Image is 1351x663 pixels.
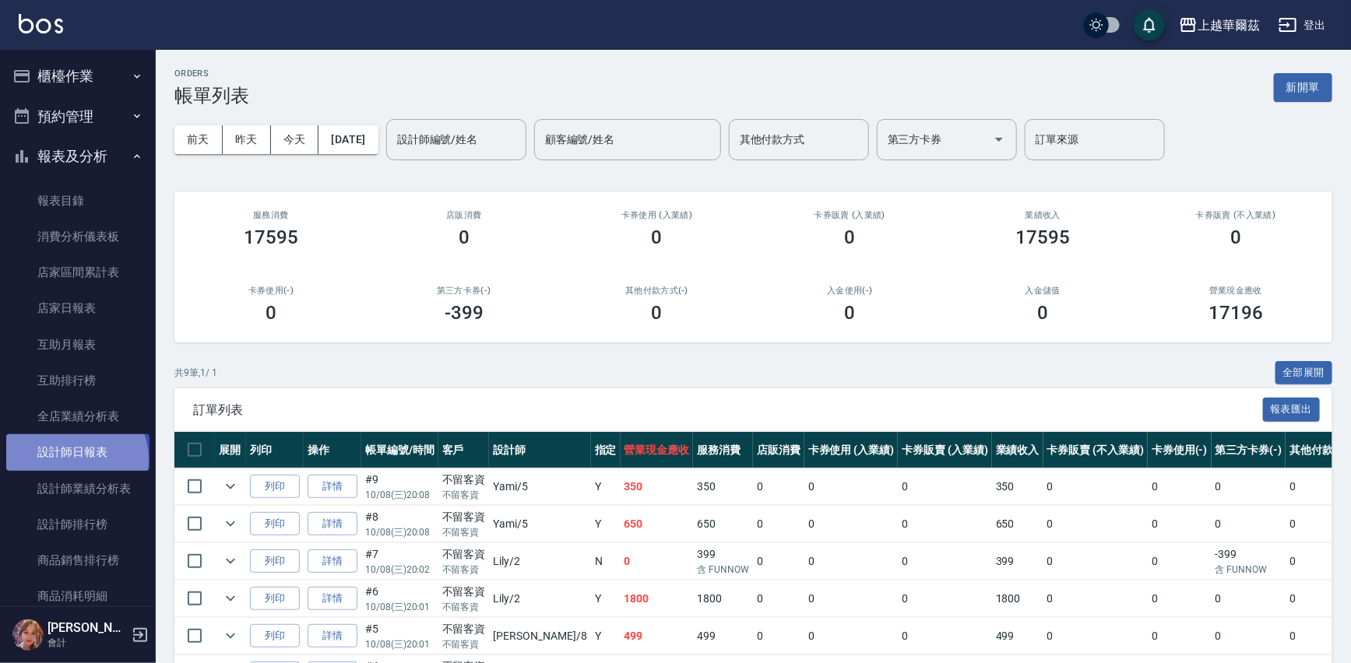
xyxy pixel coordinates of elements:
[6,398,150,434] a: 全店業績分析表
[693,543,753,580] td: 399
[6,578,150,614] a: 商品消耗明細
[308,587,357,611] a: 詳情
[489,468,590,505] td: Yami /5
[579,286,735,296] h2: 其他付款方式(-)
[1043,618,1148,654] td: 0
[1212,506,1286,542] td: 0
[1212,618,1286,654] td: 0
[308,512,357,536] a: 詳情
[365,488,435,502] p: 10/08 (三) 20:08
[386,210,542,220] h2: 店販消費
[621,468,694,505] td: 350
[965,210,1121,220] h2: 業績收入
[442,488,486,502] p: 不留客資
[445,302,484,324] h3: -399
[250,624,300,648] button: 列印
[215,432,246,468] th: 展開
[1274,79,1332,94] a: 新開單
[804,468,899,505] td: 0
[308,624,357,648] a: 詳情
[361,506,438,542] td: #8
[804,432,899,468] th: 卡券使用 (入業績)
[1209,302,1263,324] h3: 17196
[250,475,300,499] button: 列印
[489,543,590,580] td: Lily /2
[174,366,217,380] p: 共 9 筆, 1 / 1
[442,472,486,488] div: 不留客資
[1134,9,1165,40] button: save
[442,563,486,577] p: 不留客資
[361,468,438,505] td: #9
[1043,543,1148,580] td: 0
[6,219,150,254] a: 消費分析儀表板
[591,506,621,542] td: Y
[174,125,223,154] button: 前天
[1230,226,1241,248] h3: 0
[442,525,486,539] p: 不留客資
[753,581,804,617] td: 0
[489,618,590,654] td: [PERSON_NAME] /8
[219,512,242,535] button: expand row
[361,432,438,468] th: 帳單編號/時間
[1043,506,1148,542] td: 0
[6,327,150,363] a: 互助月報表
[1148,618,1212,654] td: 0
[804,506,899,542] td: 0
[652,226,663,248] h3: 0
[898,543,992,580] td: 0
[693,432,753,468] th: 服務消費
[992,468,1043,505] td: 350
[1015,226,1070,248] h3: 17595
[442,637,486,651] p: 不留客資
[6,56,150,96] button: 櫃檯作業
[591,468,621,505] td: Y
[804,581,899,617] td: 0
[804,618,899,654] td: 0
[361,581,438,617] td: #6
[438,432,490,468] th: 客戶
[193,402,1263,418] span: 訂單列表
[1263,402,1321,416] a: 報表匯出
[1148,506,1212,542] td: 0
[992,432,1043,468] th: 業績收入
[1275,361,1333,385] button: 全部展開
[19,14,63,33] img: Logo
[1263,398,1321,422] button: 報表匯出
[6,471,150,507] a: 設計師業績分析表
[219,549,242,573] button: expand row
[174,68,249,79] h2: ORDERS
[579,210,735,220] h2: 卡券使用 (入業績)
[621,581,694,617] td: 1800
[697,563,749,577] p: 含 FUNNOW
[219,475,242,498] button: expand row
[6,96,150,137] button: 預約管理
[193,210,349,220] h3: 服務消費
[442,509,486,525] div: 不留客資
[898,618,992,654] td: 0
[266,302,276,324] h3: 0
[6,290,150,326] a: 店家日報表
[174,85,249,107] h3: 帳單列表
[318,125,378,154] button: [DATE]
[693,581,753,617] td: 1800
[489,581,590,617] td: Lily /2
[365,525,435,539] p: 10/08 (三) 20:08
[489,432,590,468] th: 設計師
[12,619,44,651] img: Person
[6,542,150,578] a: 商品銷售排行榜
[693,468,753,505] td: 350
[844,302,855,324] h3: 0
[621,618,694,654] td: 499
[992,581,1043,617] td: 1800
[365,563,435,577] p: 10/08 (三) 20:02
[693,506,753,542] td: 650
[591,543,621,580] td: N
[6,136,150,177] button: 報表及分析
[844,226,855,248] h3: 0
[1043,468,1148,505] td: 0
[361,618,438,654] td: #5
[304,432,361,468] th: 操作
[442,600,486,614] p: 不留客資
[250,512,300,536] button: 列印
[1148,468,1212,505] td: 0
